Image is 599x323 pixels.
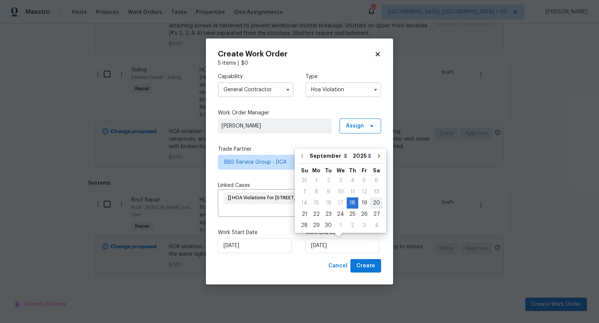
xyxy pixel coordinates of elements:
[334,220,347,231] div: Wed Oct 01 2025
[322,209,334,219] div: 23
[218,238,292,253] input: M/D/YYYY
[310,220,322,231] div: 29
[218,145,381,153] label: Trade Partner
[334,186,347,197] div: Wed Sep 10 2025
[370,220,383,231] div: Sat Oct 04 2025
[370,209,383,220] div: Sat Sep 27 2025
[334,220,347,231] div: 1
[305,82,381,97] input: Select...
[222,122,328,130] span: [PERSON_NAME]
[347,220,358,231] div: 2
[298,220,310,231] div: Sun Sep 28 2025
[298,198,310,208] div: 14
[370,175,383,186] div: 6
[362,168,367,173] abbr: Friday
[358,220,370,231] div: Fri Oct 03 2025
[301,168,308,173] abbr: Sunday
[358,175,370,186] div: Fri Sep 05 2025
[358,209,370,219] div: 26
[370,209,383,219] div: 27
[347,186,358,197] div: Thu Sep 11 2025
[310,220,322,231] div: Mon Sep 29 2025
[298,187,310,197] div: 7
[347,220,358,231] div: Thu Oct 02 2025
[346,122,364,130] span: Assign
[325,259,350,273] button: Cancel
[310,209,322,219] div: 22
[347,209,358,220] div: Thu Sep 25 2025
[297,148,308,163] button: Go to previous month
[322,186,334,197] div: Tue Sep 09 2025
[322,220,334,231] div: Tue Sep 30 2025
[334,198,347,208] div: 17
[358,175,370,186] div: 5
[218,109,381,117] label: Work Order Manager
[322,220,334,231] div: 30
[373,168,380,173] abbr: Saturday
[358,186,370,197] div: Fri Sep 12 2025
[351,150,373,161] select: Year
[347,175,358,186] div: Thu Sep 04 2025
[218,229,294,236] label: Work Start Date
[218,82,294,97] input: Select...
[334,175,347,186] div: Wed Sep 03 2025
[310,186,322,197] div: Mon Sep 08 2025
[322,187,334,197] div: 9
[337,168,345,173] abbr: Wednesday
[322,198,334,208] div: 16
[228,195,352,201] span: [] HOA Violations for [STREET_ADDRESS][PERSON_NAME][PERSON_NAME]
[310,197,322,209] div: Mon Sep 15 2025
[322,209,334,220] div: Tue Sep 23 2025
[305,238,379,253] input: M/D/YYYY
[298,186,310,197] div: Sun Sep 07 2025
[358,209,370,220] div: Fri Sep 26 2025
[310,175,322,186] div: Mon Sep 01 2025
[224,159,364,166] span: BBS Service Group - DCA
[358,198,370,208] div: 19
[298,175,310,186] div: Sun Aug 31 2025
[218,50,374,58] h2: Create Work Order
[370,198,383,208] div: 20
[347,187,358,197] div: 11
[334,187,347,197] div: 10
[298,197,310,209] div: Sun Sep 14 2025
[305,73,381,80] label: Type
[373,148,384,163] button: Go to next month
[356,261,375,271] span: Create
[358,187,370,197] div: 12
[298,209,310,220] div: Sun Sep 21 2025
[370,220,383,231] div: 4
[325,168,332,173] abbr: Tuesday
[298,209,310,219] div: 21
[370,186,383,197] div: Sat Sep 13 2025
[347,197,358,209] div: Thu Sep 18 2025
[334,209,347,219] div: 24
[310,187,322,197] div: 8
[241,61,248,66] span: $ 0
[347,198,358,208] div: 18
[334,209,347,220] div: Wed Sep 24 2025
[224,192,359,204] div: [] HOA Violations for [STREET_ADDRESS][PERSON_NAME][PERSON_NAME]
[334,197,347,209] div: Wed Sep 17 2025
[350,259,381,273] button: Create
[371,85,380,94] button: Show options
[358,220,370,231] div: 3
[218,182,250,189] span: Linked Cases
[349,168,356,173] abbr: Thursday
[322,197,334,209] div: Tue Sep 16 2025
[358,197,370,209] div: Fri Sep 19 2025
[312,168,320,173] abbr: Monday
[322,175,334,186] div: 2
[347,175,358,186] div: 4
[370,197,383,209] div: Sat Sep 20 2025
[218,59,381,67] div: 5 items |
[298,220,310,231] div: 28
[370,175,383,186] div: Sat Sep 06 2025
[322,175,334,186] div: Tue Sep 02 2025
[370,187,383,197] div: 13
[328,261,347,271] span: Cancel
[334,175,347,186] div: 3
[308,150,351,161] select: Month
[298,175,310,186] div: 31
[218,73,294,80] label: Capability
